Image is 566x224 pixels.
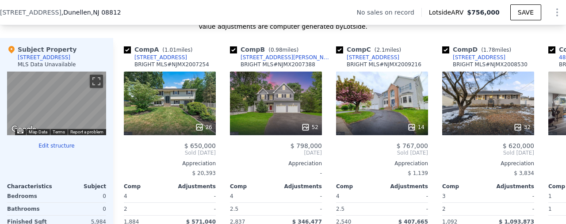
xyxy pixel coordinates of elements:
[357,8,421,17] div: No sales on record
[7,72,106,135] div: Street View
[58,190,106,202] div: 0
[230,167,322,179] div: -
[53,129,65,134] a: Terms (opens in new tab)
[382,183,428,190] div: Adjustments
[429,8,467,17] span: Lotside ARV
[467,9,500,16] span: $756,000
[548,4,566,21] button: Show Options
[442,149,534,156] span: Sold [DATE]
[347,61,421,68] div: BRIGHT MLS # NJMX2009216
[490,203,534,215] div: -
[371,47,405,53] span: ( miles)
[291,142,322,149] span: $ 798,000
[336,193,340,199] span: 4
[384,203,428,215] div: -
[18,54,70,61] div: [STREET_ADDRESS]
[241,54,333,61] div: [STREET_ADDRESS][PERSON_NAME]
[9,124,38,135] img: Google
[276,183,322,190] div: Adjustments
[124,203,168,215] div: 2
[230,54,333,61] a: [STREET_ADDRESS][PERSON_NAME]
[407,123,424,132] div: 14
[490,190,534,202] div: -
[442,160,534,167] div: Appreciation
[336,54,399,61] a: [STREET_ADDRESS]
[7,142,106,149] button: Edit structure
[7,203,55,215] div: Bathrooms
[514,170,534,176] span: $ 3,834
[195,123,212,132] div: 26
[134,54,187,61] div: [STREET_ADDRESS]
[90,75,103,88] button: Toggle fullscreen view
[336,149,428,156] span: Sold [DATE]
[230,160,322,167] div: Appreciation
[384,190,428,202] div: -
[336,183,382,190] div: Comp
[124,45,196,54] div: Comp A
[278,190,322,202] div: -
[442,54,505,61] a: [STREET_ADDRESS]
[442,193,446,199] span: 3
[159,47,196,53] span: ( miles)
[376,47,385,53] span: 2.1
[336,45,405,54] div: Comp C
[124,54,187,61] a: [STREET_ADDRESS]
[301,123,318,132] div: 52
[397,142,428,149] span: $ 767,000
[58,203,106,215] div: 0
[192,170,216,176] span: $ 20,393
[503,142,534,149] span: $ 620,000
[230,193,233,199] span: 4
[265,47,302,53] span: ( miles)
[336,160,428,167] div: Appreciation
[70,129,103,134] a: Report a problem
[442,183,488,190] div: Comp
[134,61,209,68] div: BRIGHT MLS # NJMX2007254
[17,129,23,133] button: Keyboard shortcuts
[347,54,399,61] div: [STREET_ADDRESS]
[57,183,106,190] div: Subject
[278,203,322,215] div: -
[124,183,170,190] div: Comp
[548,193,552,199] span: 1
[478,47,515,53] span: ( miles)
[230,203,274,215] div: 2.5
[18,61,76,68] div: MLS Data Unavailable
[172,203,216,215] div: -
[170,183,216,190] div: Adjustments
[408,170,428,176] span: $ 1,139
[483,47,495,53] span: 1.78
[271,47,283,53] span: 0.98
[336,203,380,215] div: 2.5
[29,129,47,135] button: Map Data
[488,183,534,190] div: Adjustments
[230,183,276,190] div: Comp
[241,61,315,68] div: BRIGHT MLS # NJMX2007388
[230,149,322,156] span: [DATE]
[7,183,57,190] div: Characteristics
[124,193,127,199] span: 4
[453,61,528,68] div: BRIGHT MLS # NJMX2008530
[172,190,216,202] div: -
[453,54,505,61] div: [STREET_ADDRESS]
[442,203,486,215] div: 2
[7,45,76,54] div: Subject Property
[442,45,515,54] div: Comp D
[513,123,531,132] div: 32
[184,142,216,149] span: $ 650,000
[7,190,55,202] div: Bedrooms
[124,160,216,167] div: Appreciation
[164,47,176,53] span: 1.01
[510,4,541,20] button: SAVE
[7,72,106,135] div: Map
[91,9,121,16] span: , NJ 08812
[61,8,121,17] span: , Dunellen
[124,149,216,156] span: Sold [DATE]
[9,124,38,135] a: Open this area in Google Maps (opens a new window)
[230,45,302,54] div: Comp B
